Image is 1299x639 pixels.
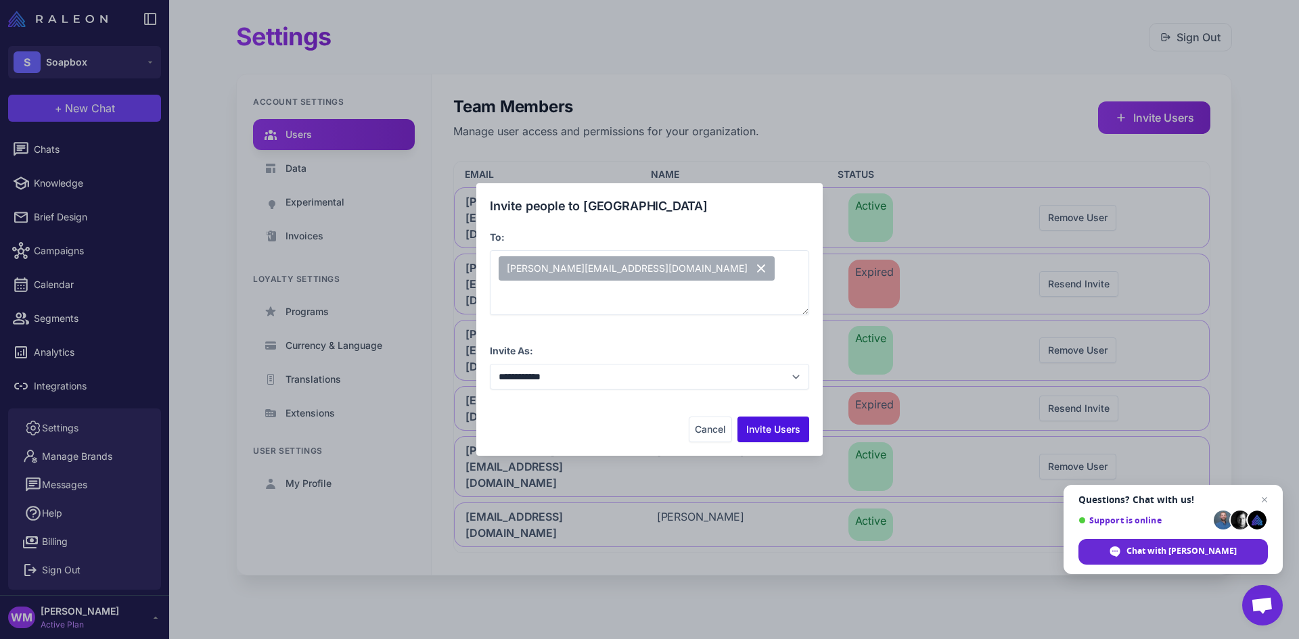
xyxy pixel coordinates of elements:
span: Support is online [1078,515,1209,525]
button: Invite Users [737,417,809,442]
div: Invite people to [GEOGRAPHIC_DATA] [490,197,809,215]
button: Cancel [689,417,732,442]
span: Chat with [PERSON_NAME] [1126,545,1237,557]
span: Questions? Chat with us! [1078,494,1268,505]
span: Chat with [PERSON_NAME] [1078,539,1268,565]
a: Open chat [1242,585,1283,625]
label: To: [490,231,505,243]
label: Invite As: [490,345,533,356]
span: [PERSON_NAME][EMAIL_ADDRESS][DOMAIN_NAME] [499,256,775,281]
